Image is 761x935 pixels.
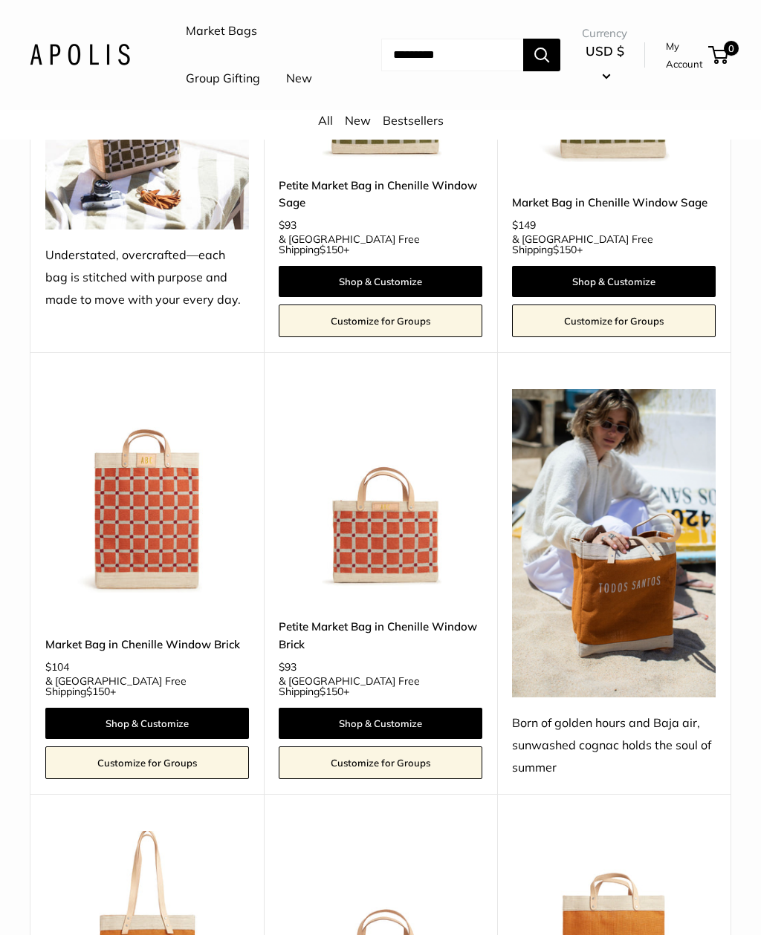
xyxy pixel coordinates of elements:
a: Petite Market Bag in Chenille Window Sage [279,177,482,212]
a: Market Bag in Chenille Window Brick [45,636,249,653]
a: My Account [666,37,703,74]
a: Customize for Groups [45,746,249,779]
span: $93 [279,218,297,232]
span: $104 [45,660,69,674]
button: Search [523,39,560,71]
input: Search... [381,39,523,71]
img: Market Bag in Chenille Window Brick [45,389,249,593]
a: Customize for Groups [279,746,482,779]
a: Market Bags [186,20,257,42]
span: & [GEOGRAPHIC_DATA] Free Shipping + [279,676,482,697]
span: $150 [320,685,343,698]
a: Shop & Customize [279,708,482,739]
a: Shop & Customize [512,266,716,297]
img: Apolis [30,44,130,65]
a: Customize for Groups [512,304,716,337]
a: Market Bag in Chenille Window Sage [512,194,716,211]
div: Born of golden hours and Baja air, sunwashed cognac holds the soul of summer [512,712,716,779]
button: USD $ [582,39,627,87]
div: Understated, overcrafted—each bag is stitched with purpose and made to move with your every day. [45,244,249,311]
a: Shop & Customize [45,708,249,739]
a: Petite Market Bag in Chenille Window Brick [279,618,482,653]
span: $93 [279,660,297,674]
a: New [286,68,312,90]
a: Bestsellers [383,113,444,128]
a: Customize for Groups [279,304,482,337]
span: $150 [86,685,110,698]
span: $150 [553,243,577,256]
a: All [318,113,333,128]
img: Born of golden hours and Baja air, sunwashed cognac holds the soul of summer [512,389,716,697]
span: USD $ [586,43,624,59]
span: Currency [582,23,627,44]
span: & [GEOGRAPHIC_DATA] Free Shipping + [512,234,716,255]
span: 0 [724,41,739,56]
a: Group Gifting [186,68,260,90]
span: $149 [512,218,536,232]
a: Market Bag in Chenille Window BrickMarket Bag in Chenille Window Brick [45,389,249,593]
a: New [345,113,371,128]
span: & [GEOGRAPHIC_DATA] Free Shipping + [279,234,482,255]
span: $150 [320,243,343,256]
a: Petite Market Bag in Chenille Window BrickPetite Market Bag in Chenille Window Brick [279,389,482,593]
a: 0 [710,46,728,64]
a: Shop & Customize [279,266,482,297]
span: & [GEOGRAPHIC_DATA] Free Shipping + [45,676,249,697]
img: Petite Market Bag in Chenille Window Brick [279,389,482,593]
